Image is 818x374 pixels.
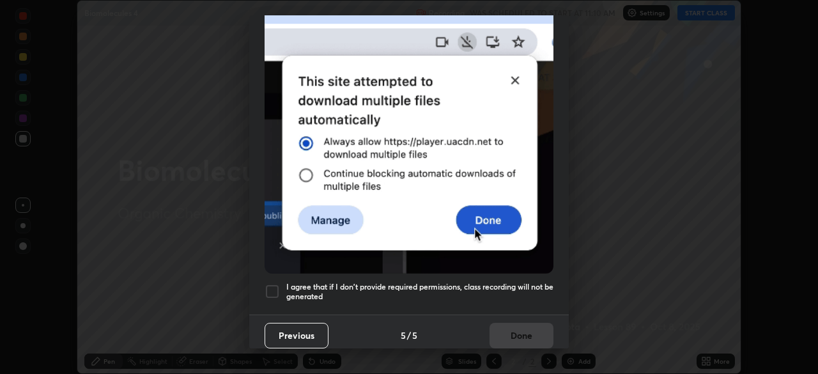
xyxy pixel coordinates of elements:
h5: I agree that if I don't provide required permissions, class recording will not be generated [286,282,553,302]
button: Previous [265,323,328,348]
h4: 5 [412,329,417,342]
h4: 5 [401,329,406,342]
h4: / [407,329,411,342]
